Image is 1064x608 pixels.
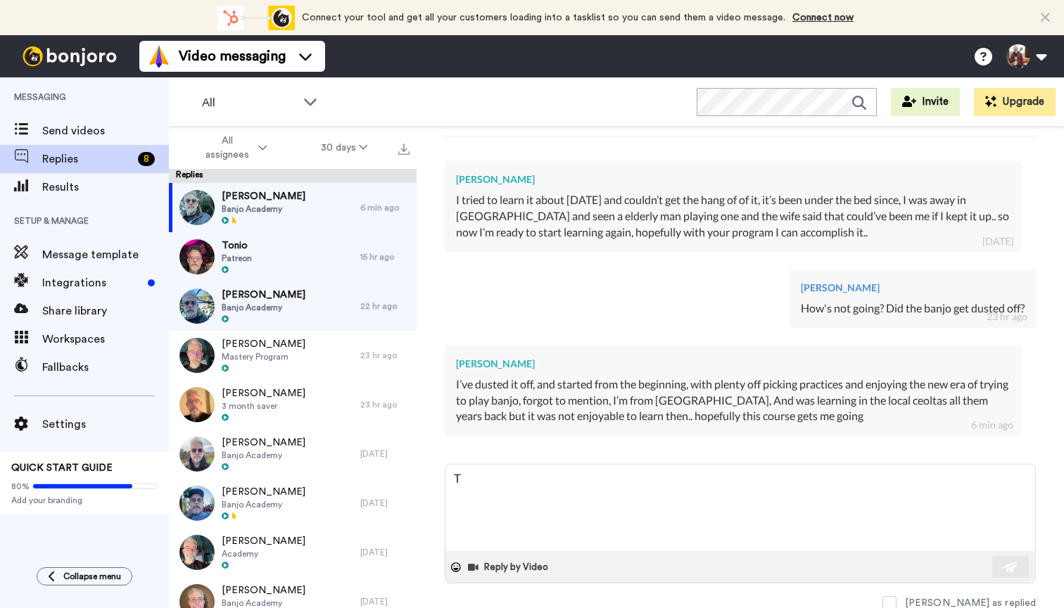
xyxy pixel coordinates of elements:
[222,302,305,313] span: Banjo Academy
[179,486,215,521] img: 58759055-bf48-4437-97bb-ef15b7a2f030-thumb.jpg
[792,13,854,23] a: Connect now
[202,94,296,111] span: All
[179,190,215,225] img: ddd9b41c-a550-479f-bf53-2582fca76cd4-thumb.jpg
[982,234,1013,248] div: [DATE]
[456,357,1011,371] div: [PERSON_NAME]
[17,46,122,66] img: bj-logo-header-white.svg
[42,122,169,139] span: Send videos
[467,557,552,578] button: Reply by Video
[42,151,132,167] span: Replies
[801,300,1025,317] div: How's not going? Did the banjo get dusted off?
[222,485,305,499] span: [PERSON_NAME]
[42,179,169,196] span: Results
[169,479,417,528] a: [PERSON_NAME]Banjo Academy[DATE]
[11,481,30,492] span: 80%
[169,380,417,429] a: [PERSON_NAME]3 month saver23 hr ago
[148,45,170,68] img: vm-color.svg
[222,203,305,215] span: Banjo Academy
[179,436,215,471] img: 6833cede-8923-4ac9-b2a6-e40b50a598ff-thumb.jpg
[456,172,1011,186] div: [PERSON_NAME]
[222,548,305,559] span: Academy
[179,239,215,274] img: 5a536699-0e54-4cb0-8fef-4810c36a2b36-thumb.jpg
[222,436,305,450] span: [PERSON_NAME]
[398,144,410,155] img: export.svg
[1003,562,1019,573] img: send-white.svg
[172,128,294,167] button: All assignees
[456,192,1011,241] div: I tried to learn it about [DATE] and couldn’t get the hang of of it, it’s been under the bed sinc...
[360,300,410,312] div: 22 hr ago
[198,134,255,162] span: All assignees
[974,88,1056,116] button: Upgrade
[971,418,1013,432] div: 6 min ago
[169,281,417,331] a: [PERSON_NAME]Banjo Academy22 hr ago
[11,495,158,506] span: Add your branding
[37,567,132,585] button: Collapse menu
[138,152,155,166] div: 8
[169,528,417,577] a: [PERSON_NAME]Academy[DATE]
[360,547,410,558] div: [DATE]
[360,251,410,262] div: 15 hr ago
[360,498,410,509] div: [DATE]
[222,400,305,412] span: 3 month saver
[169,232,417,281] a: TonioPatreon15 hr ago
[179,289,215,324] img: 69e7e444-8aa1-45f1-b2d1-cc3f299eb852-thumb.jpg
[222,450,305,461] span: Banjo Academy
[302,13,785,23] span: Connect your tool and get all your customers loading into a tasklist so you can send them a video...
[801,281,1025,295] div: [PERSON_NAME]
[63,571,121,582] span: Collapse menu
[179,387,215,422] img: 8d0f8930-841c-4a87-ae0c-8885980552c4-thumb.jpg
[222,253,252,264] span: Patreon
[42,416,169,433] span: Settings
[222,239,252,253] span: Tonio
[222,351,305,362] span: Mastery Program
[42,303,169,319] span: Share library
[360,202,410,213] div: 6 min ago
[169,183,417,232] a: [PERSON_NAME]Banjo Academy6 min ago
[42,274,142,291] span: Integrations
[891,88,960,116] button: Invite
[222,386,305,400] span: [PERSON_NAME]
[222,337,305,351] span: [PERSON_NAME]
[179,338,215,373] img: c01d1646-0bfb-4f85-9c0d-b6461f4c9f7e-thumb.jpg
[456,376,1011,425] div: I’ve dusted it off, and started from the beginning, with plenty off picking practices and enjoyin...
[42,359,169,376] span: Fallbacks
[360,350,410,361] div: 23 hr ago
[222,499,305,510] span: Banjo Academy
[360,596,410,607] div: [DATE]
[169,169,417,183] div: Replies
[222,189,305,203] span: [PERSON_NAME]
[394,137,414,158] button: Export all results that match these filters now.
[222,534,305,548] span: [PERSON_NAME]
[169,331,417,380] a: [PERSON_NAME]Mastery Program23 hr ago
[360,399,410,410] div: 23 hr ago
[11,463,113,473] span: QUICK START GUIDE
[169,429,417,479] a: [PERSON_NAME]Banjo Academy[DATE]
[987,310,1027,324] div: 23 hr ago
[179,535,215,570] img: d717b4ab-fdd3-4fca-a2c3-67736a8fe550-thumb.jpg
[179,46,286,66] span: Video messaging
[42,246,169,263] span: Message template
[222,288,305,302] span: [PERSON_NAME]
[222,583,305,597] span: [PERSON_NAME]
[217,6,295,30] div: animation
[294,135,395,160] button: 30 days
[360,448,410,460] div: [DATE]
[42,331,169,348] span: Workspaces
